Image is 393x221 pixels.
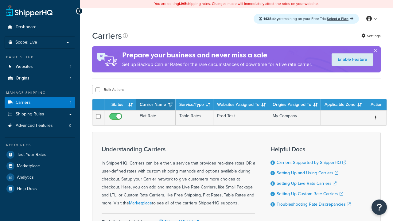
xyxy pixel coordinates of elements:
span: Dashboard [16,25,37,30]
button: Open Resource Center [372,200,387,215]
div: remaining on your Free Trial [254,14,359,24]
strong: 1438 days [263,16,280,21]
h1: Carriers [92,30,122,42]
th: Status: activate to sort column ascending [104,99,136,110]
div: Basic Setup [5,55,75,60]
a: Shipping Rules [5,109,75,120]
h3: Understanding Carriers [102,146,255,153]
a: Marketplace [5,161,75,172]
th: Action [365,99,387,110]
span: 1 [70,100,71,105]
a: Troubleshooting Rate Discrepancies [277,201,351,207]
button: Bulk Actions [92,85,128,94]
a: Advanced Features 0 [5,120,75,131]
th: Service/Type: activate to sort column ascending [176,99,213,110]
a: Help Docs [5,183,75,194]
td: My Company [269,110,321,125]
a: Marketplace [129,200,152,206]
img: ad-rules-rateshop-fe6ec290ccb7230408bd80ed9643f0289d75e0ffd9eb532fc0e269fcd187b520.png [92,46,122,72]
td: Flat Rate [136,110,176,125]
div: Manage Shipping [5,90,75,95]
span: Carriers [16,100,31,105]
span: Marketplace [17,164,40,169]
span: Origins [16,76,29,81]
a: Analytics [5,172,75,183]
th: Carrier Name: activate to sort column ascending [136,99,176,110]
td: Table Rates [176,110,213,125]
span: Websites [16,64,33,69]
li: Origins [5,73,75,84]
a: Dashboard [5,21,75,33]
a: Select a Plan [327,16,353,21]
a: ShipperHQ Home [6,5,53,17]
div: Resources [5,142,75,148]
th: Origins Assigned To: activate to sort column ascending [269,99,321,110]
li: Carriers [5,97,75,108]
div: In ShipperHQ, Carriers can be either, a service that provides real-time rates OR a user-defined r... [102,146,255,207]
b: LIVE [179,1,186,6]
span: Analytics [17,175,34,180]
h3: Helpful Docs [270,146,351,153]
p: Set up Backup Carrier Rates for the rare circumstances of downtime for a live rate carrier. [122,60,312,69]
a: Enable Feature [332,53,373,66]
a: Test Your Rates [5,149,75,160]
a: Websites 1 [5,61,75,72]
span: 1 [70,64,71,69]
a: Setting Up Custom Rate Carriers [277,191,343,197]
a: Setting Up Live Rate Carriers [277,180,337,187]
th: Applicable Zone: activate to sort column ascending [321,99,365,110]
span: 0 [69,123,71,128]
td: Prod Test [213,110,269,125]
li: Websites [5,61,75,72]
span: Help Docs [17,186,37,192]
span: Test Your Rates [17,152,46,157]
th: Websites Assigned To: activate to sort column ascending [213,99,269,110]
span: Scope: Live [15,40,37,45]
a: Setting Up and Using Carriers [277,170,338,176]
a: Carriers Supported by ShipperHQ [277,159,346,166]
span: Shipping Rules [16,112,44,117]
li: Advanced Features [5,120,75,131]
span: Advanced Features [16,123,53,128]
a: Carriers 1 [5,97,75,108]
h4: Prepare your business and never miss a sale [122,50,312,60]
a: Origins 1 [5,73,75,84]
a: Settings [361,32,381,40]
span: 1 [70,76,71,81]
